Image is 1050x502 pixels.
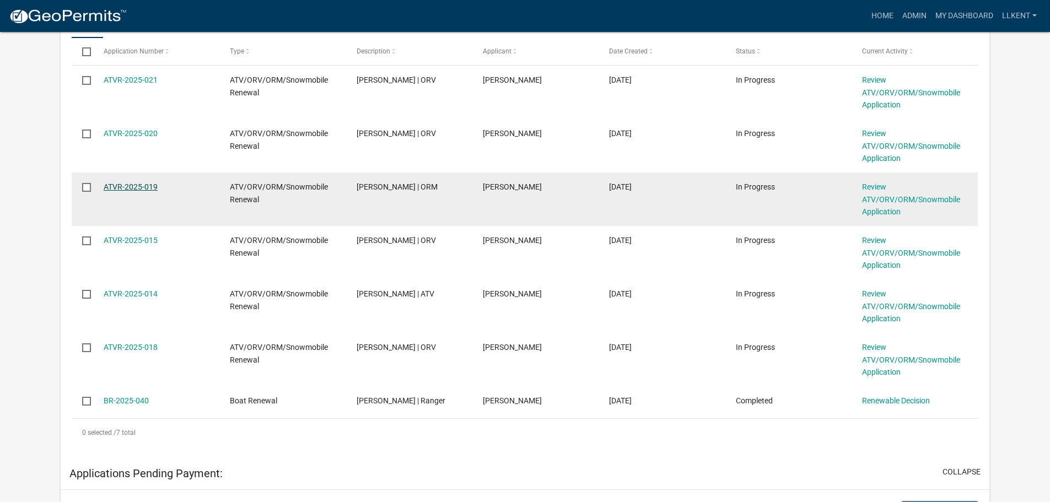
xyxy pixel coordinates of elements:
[104,75,158,84] a: ATVR-2025-021
[357,182,438,191] span: Rebecca Schwartz | ORM
[862,289,960,323] a: Review ATV/ORV/ORM/Snowmobile Application
[230,236,328,257] span: ATV/ORV/ORM/Snowmobile Renewal
[104,343,158,352] a: ATVR-2025-018
[609,396,632,405] span: 03/07/2025
[230,396,277,405] span: Boat Renewal
[862,47,908,55] span: Current Activity
[69,467,223,480] h5: Applications Pending Payment:
[483,182,542,191] span: REBECCA E SCHWARTZ
[736,396,773,405] span: Completed
[219,38,346,64] datatable-header-cell: Type
[736,47,755,55] span: Status
[862,75,960,110] a: Review ATV/ORV/ORM/Snowmobile Application
[72,419,978,446] div: 7 total
[852,38,978,64] datatable-header-cell: Current Activity
[357,129,436,138] span: Kyle Sorenson | ORV
[357,236,436,245] span: Robert Sutton | ORV
[483,75,542,84] span: Seth Griffiths
[93,38,219,64] datatable-header-cell: Application Number
[357,47,390,55] span: Description
[346,38,472,64] datatable-header-cell: Description
[104,396,149,405] a: BR-2025-040
[609,236,632,245] span: 10/06/2025
[736,289,775,298] span: In Progress
[609,343,632,352] span: 10/05/2025
[230,289,328,311] span: ATV/ORV/ORM/Snowmobile Renewal
[736,343,775,352] span: In Progress
[230,129,328,150] span: ATV/ORV/ORM/Snowmobile Renewal
[862,236,960,270] a: Review ATV/ORV/ORM/Snowmobile Application
[609,75,632,84] span: 10/09/2025
[230,75,328,97] span: ATV/ORV/ORM/Snowmobile Renewal
[104,47,164,55] span: Application Number
[609,47,648,55] span: Date Created
[862,396,930,405] a: Renewable Decision
[104,236,158,245] a: ATVR-2025-015
[483,396,542,405] span: Jesse Riley
[609,129,632,138] span: 10/09/2025
[472,38,599,64] datatable-header-cell: Applicant
[862,343,960,377] a: Review ATV/ORV/ORM/Snowmobile Application
[609,182,632,191] span: 10/08/2025
[357,343,436,352] span: Jonathan Vozenilek | ORV
[357,75,436,84] span: Seth Griffiths | ORV
[862,182,960,217] a: Review ATV/ORV/ORM/Snowmobile Application
[736,75,775,84] span: In Progress
[104,289,158,298] a: ATVR-2025-014
[230,47,244,55] span: Type
[943,466,981,478] button: collapse
[867,6,898,26] a: Home
[357,396,445,405] span: Jesse Riley | Ranger
[82,429,116,436] span: 0 selected /
[104,182,158,191] a: ATVR-2025-019
[862,129,960,163] a: Review ATV/ORV/ORM/Snowmobile Application
[483,129,542,138] span: kyle sorenson
[599,38,725,64] datatable-header-cell: Date Created
[725,38,852,64] datatable-header-cell: Status
[736,182,775,191] span: In Progress
[483,343,542,352] span: Jonathan Vozenilek
[736,236,775,245] span: In Progress
[104,129,158,138] a: ATVR-2025-020
[609,289,632,298] span: 10/06/2025
[483,47,511,55] span: Applicant
[357,289,434,298] span: Gregory R Greiner | ATV
[483,289,542,298] span: Gregory R Greiner
[931,6,998,26] a: My Dashboard
[483,236,542,245] span: Robert Sutton
[72,38,93,64] datatable-header-cell: Select
[230,343,328,364] span: ATV/ORV/ORM/Snowmobile Renewal
[898,6,931,26] a: Admin
[230,182,328,204] span: ATV/ORV/ORM/Snowmobile Renewal
[998,6,1041,26] a: llkent
[736,129,775,138] span: In Progress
